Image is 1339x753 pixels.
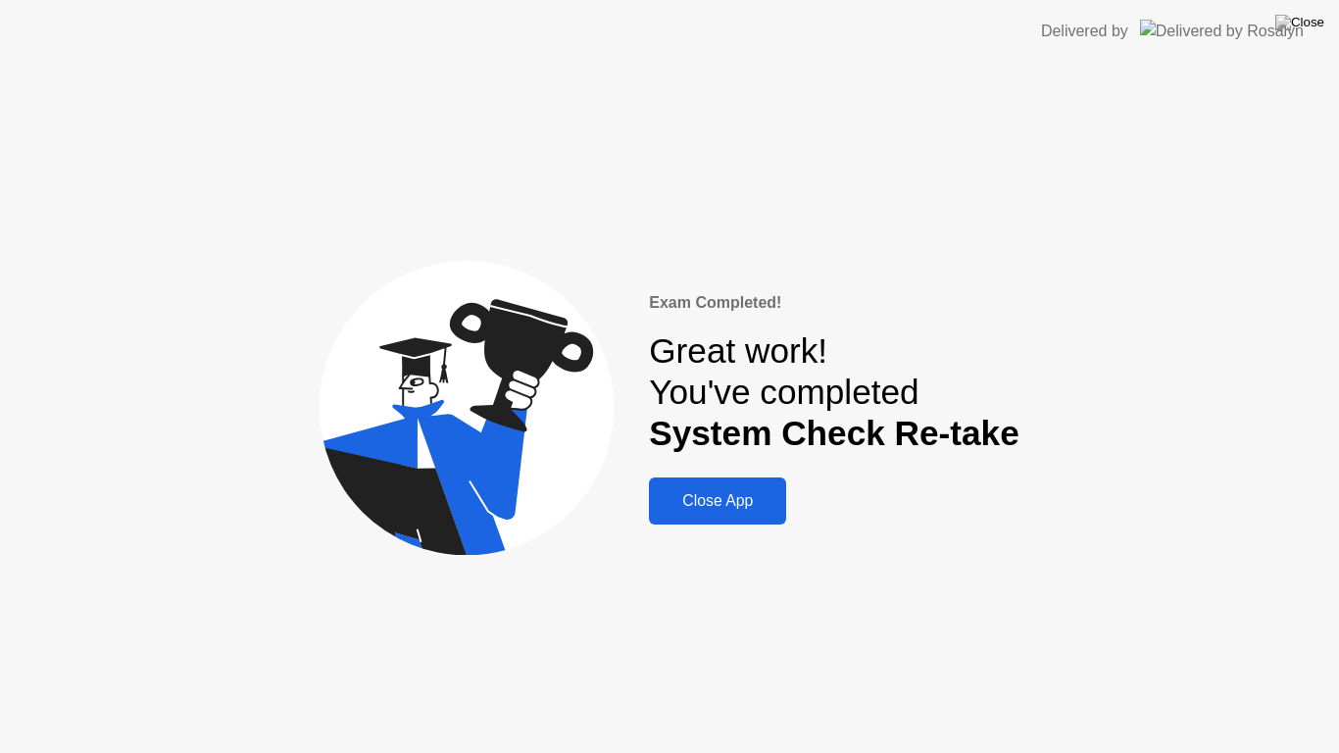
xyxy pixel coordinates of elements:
[1041,20,1128,43] div: Delivered by
[1140,20,1304,42] img: Delivered by Rosalyn
[655,492,780,510] div: Close App
[649,414,1018,452] b: System Check Re-take
[1275,15,1324,30] img: Close
[649,477,786,525] button: Close App
[649,330,1018,455] div: Great work! You've completed
[649,291,1018,315] div: Exam Completed!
